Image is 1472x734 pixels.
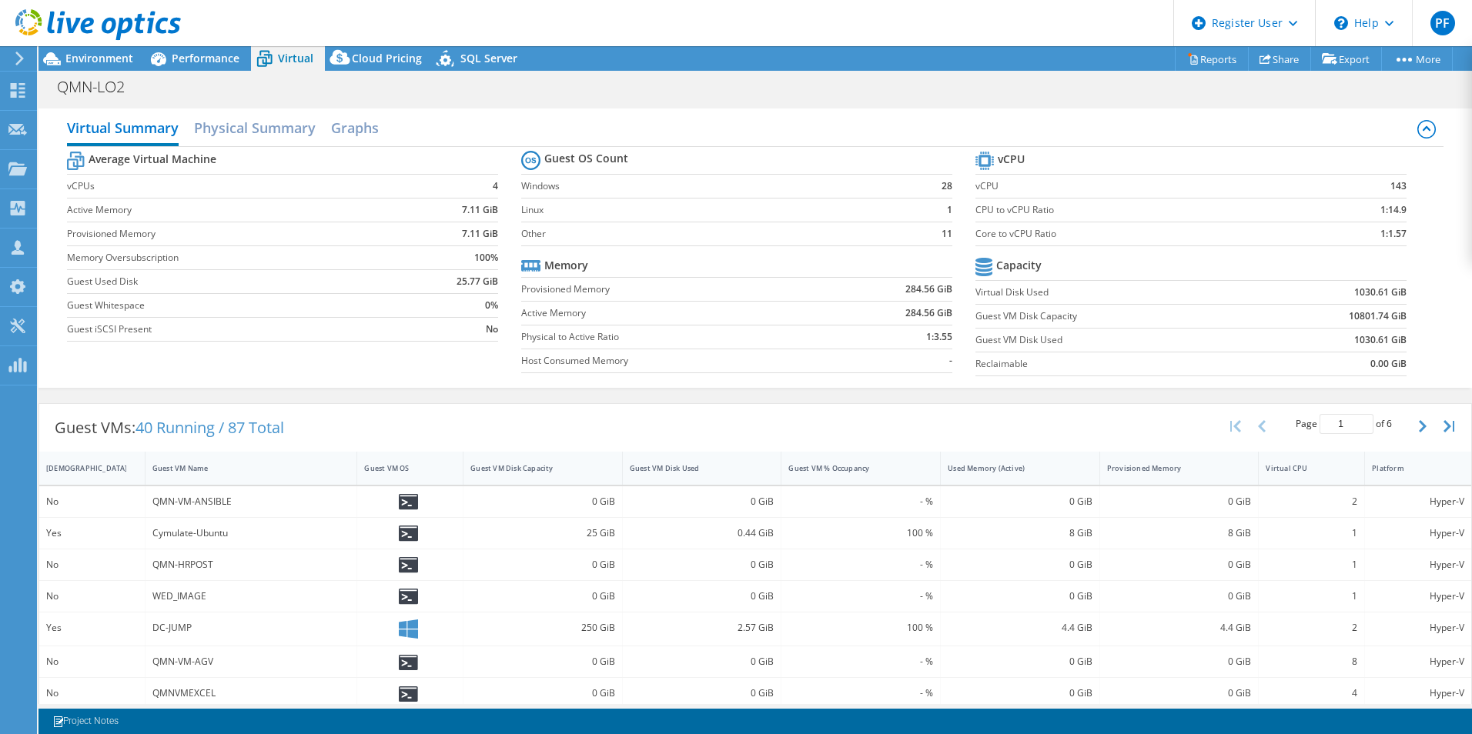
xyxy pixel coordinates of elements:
[1320,414,1373,434] input: jump to page
[1107,463,1233,473] div: Provisioned Memory
[788,685,933,702] div: - %
[46,525,138,542] div: Yes
[470,463,597,473] div: Guest VM Disk Capacity
[975,309,1257,324] label: Guest VM Disk Capacity
[975,178,1308,194] label: vCPU
[948,653,1092,670] div: 0 GiB
[152,653,350,670] div: QMN-VM-AGV
[1107,653,1252,670] div: 0 GiB
[1354,285,1407,300] b: 1030.61 GiB
[1372,493,1464,510] div: Hyper-V
[39,404,299,452] div: Guest VMs:
[135,417,284,438] span: 40 Running / 87 Total
[1372,588,1464,605] div: Hyper-V
[1107,588,1252,605] div: 0 GiB
[470,588,615,605] div: 0 GiB
[521,282,827,297] label: Provisioned Memory
[474,250,498,265] b: 100%
[544,258,588,273] b: Memory
[1372,685,1464,702] div: Hyper-V
[788,525,933,542] div: 100 %
[630,463,756,473] div: Guest VM Disk Used
[1107,493,1252,510] div: 0 GiB
[67,322,404,337] label: Guest iSCSI Present
[1372,463,1446,473] div: Platform
[460,51,517,65] span: SQL Server
[46,493,138,510] div: No
[470,493,615,510] div: 0 GiB
[67,274,404,289] label: Guest Used Disk
[46,556,138,573] div: No
[152,525,350,542] div: Cymulate-Ubuntu
[331,112,379,143] h2: Graphs
[67,112,179,146] h2: Virtual Summary
[788,588,933,605] div: - %
[152,493,350,510] div: QMN-VM-ANSIBLE
[630,619,774,636] div: 2.57 GiB
[521,329,827,345] label: Physical to Active Ratio
[975,356,1257,372] label: Reclaimable
[1107,685,1252,702] div: 0 GiB
[1107,619,1252,636] div: 4.4 GiB
[1248,47,1311,71] a: Share
[1296,414,1392,434] span: Page of
[1175,47,1249,71] a: Reports
[1372,525,1464,542] div: Hyper-V
[1387,417,1392,430] span: 6
[998,152,1025,167] b: vCPU
[948,463,1074,473] div: Used Memory (Active)
[462,226,498,242] b: 7.11 GiB
[949,353,952,369] b: -
[493,178,498,194] b: 4
[46,685,138,702] div: No
[788,556,933,573] div: - %
[788,653,933,670] div: - %
[975,285,1257,300] label: Virtual Disk Used
[948,556,1092,573] div: 0 GiB
[89,152,216,167] b: Average Virtual Machine
[905,305,952,321] b: 284.56 GiB
[630,685,774,702] div: 0 GiB
[948,493,1092,510] div: 0 GiB
[788,619,933,636] div: 100 %
[521,353,827,369] label: Host Consumed Memory
[1266,525,1357,542] div: 1
[152,619,350,636] div: DC-JUMP
[1310,47,1382,71] a: Export
[521,202,913,218] label: Linux
[67,298,404,313] label: Guest Whitespace
[948,588,1092,605] div: 0 GiB
[521,178,913,194] label: Windows
[1107,556,1252,573] div: 0 GiB
[630,525,774,542] div: 0.44 GiB
[1390,178,1407,194] b: 143
[975,226,1308,242] label: Core to vCPU Ratio
[194,112,316,143] h2: Physical Summary
[905,282,952,297] b: 284.56 GiB
[42,712,129,731] a: Project Notes
[947,202,952,218] b: 1
[152,685,350,702] div: QMNVMEXCEL
[152,463,332,473] div: Guest VM Name
[544,151,628,166] b: Guest OS Count
[1266,493,1357,510] div: 2
[1266,588,1357,605] div: 1
[630,588,774,605] div: 0 GiB
[67,178,404,194] label: vCPUs
[65,51,133,65] span: Environment
[67,250,404,265] label: Memory Oversubscription
[942,226,952,242] b: 11
[926,329,952,345] b: 1:3.55
[486,322,498,337] b: No
[470,556,615,573] div: 0 GiB
[67,202,404,218] label: Active Memory
[1334,16,1348,30] svg: \n
[948,685,1092,702] div: 0 GiB
[1107,525,1252,542] div: 8 GiB
[1266,556,1357,573] div: 1
[1354,332,1407,348] b: 1030.61 GiB
[942,178,952,194] b: 28
[1266,685,1357,702] div: 4
[1381,47,1453,71] a: More
[948,525,1092,542] div: 8 GiB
